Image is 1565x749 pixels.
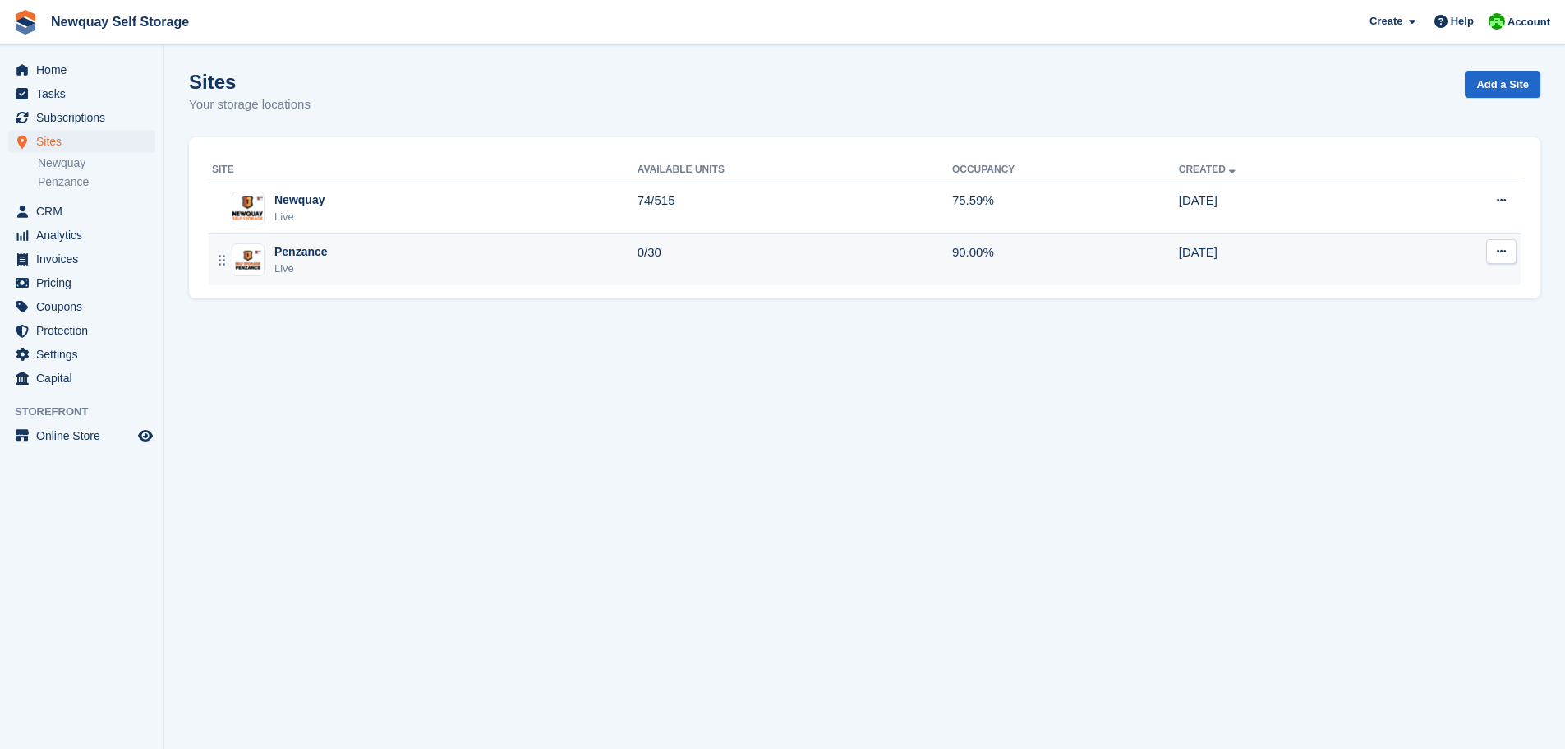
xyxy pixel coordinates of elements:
th: Site [209,157,638,183]
a: Add a Site [1465,71,1540,98]
span: Tasks [36,82,135,105]
img: stora-icon-8386f47178a22dfd0bd8f6a31ec36ba5ce8667c1dd55bd0f319d3a0aa187defe.svg [13,10,38,35]
span: Create [1369,13,1402,30]
a: menu [8,424,155,447]
a: menu [8,130,155,153]
td: 75.59% [952,183,1179,234]
td: 74/515 [638,183,952,234]
img: Image of Penzance site [232,248,264,272]
span: CRM [36,200,135,223]
a: menu [8,271,155,294]
span: Online Store [36,424,135,447]
span: Account [1507,14,1550,30]
td: 0/30 [638,234,952,285]
a: menu [8,82,155,105]
a: menu [8,343,155,366]
span: Subscriptions [36,106,135,129]
a: Preview store [136,426,155,446]
span: Pricing [36,271,135,294]
td: [DATE] [1179,183,1396,234]
div: Live [274,209,325,225]
a: Created [1179,164,1239,175]
a: menu [8,106,155,129]
a: Newquay Self Storage [44,8,196,35]
p: Your storage locations [189,95,311,114]
a: menu [8,200,155,223]
a: Penzance [38,174,155,190]
a: menu [8,58,155,81]
img: Image of Newquay site [232,196,264,220]
span: Protection [36,319,135,342]
a: menu [8,319,155,342]
span: Help [1451,13,1474,30]
img: Baylor [1489,13,1505,30]
a: menu [8,224,155,247]
span: Analytics [36,224,135,247]
span: Settings [36,343,135,366]
div: Penzance [274,243,328,261]
span: Capital [36,367,135,390]
td: 90.00% [952,234,1179,285]
td: [DATE] [1179,234,1396,285]
h1: Sites [189,71,311,93]
a: menu [8,295,155,318]
th: Occupancy [952,157,1179,183]
a: menu [8,247,155,270]
div: Newquay [274,192,325,209]
span: Coupons [36,295,135,318]
span: Storefront [15,404,163,420]
th: Available Units [638,157,952,183]
span: Home [36,58,135,81]
span: Invoices [36,247,135,270]
div: Live [274,261,328,277]
span: Sites [36,130,135,153]
a: Newquay [38,155,155,171]
a: menu [8,367,155,390]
